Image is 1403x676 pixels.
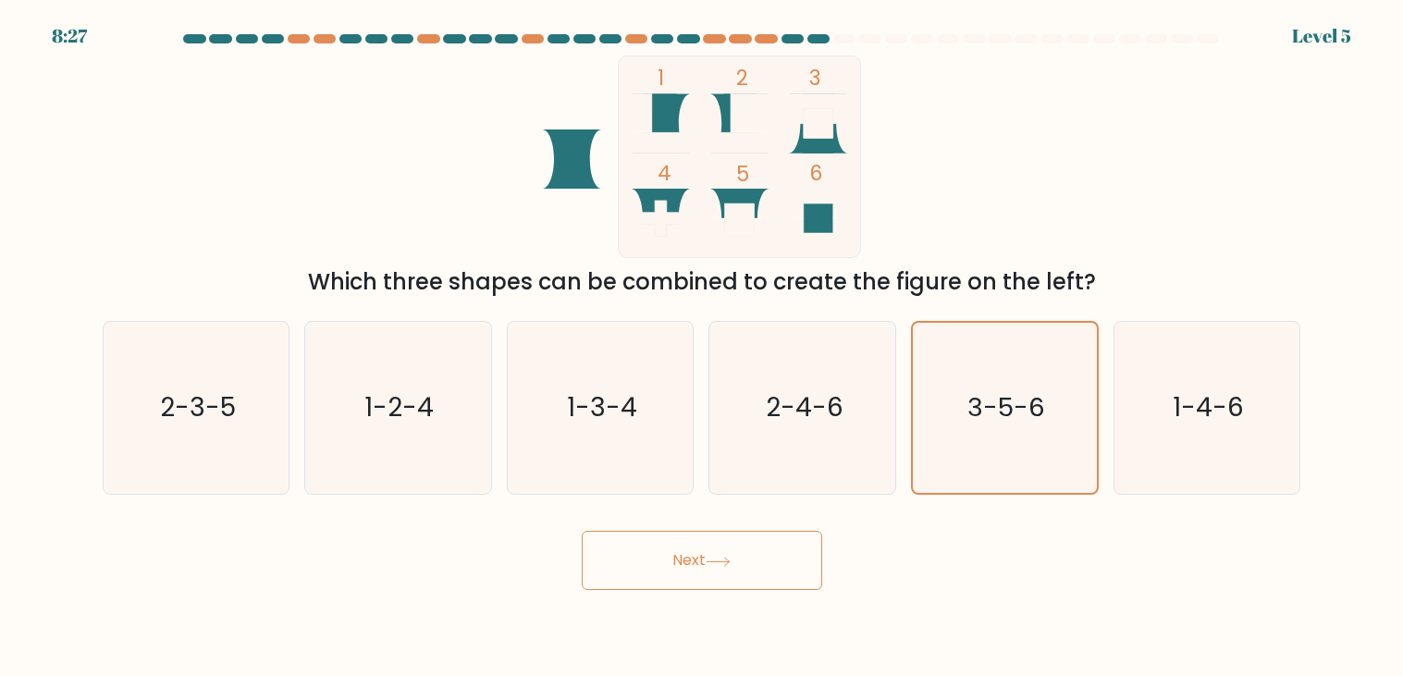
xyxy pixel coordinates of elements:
[160,390,236,426] text: 2-3-5
[809,63,820,92] tspan: 3
[967,390,1045,426] text: 3-5-6
[658,63,664,92] tspan: 1
[736,159,749,189] tspan: 5
[582,531,822,590] button: Next
[1292,22,1351,50] div: Level 5
[766,390,843,426] text: 2-4-6
[1173,390,1244,426] text: 1-4-6
[809,158,822,188] tspan: 6
[114,265,1290,299] div: Which three shapes can be combined to create the figure on the left?
[365,390,435,426] text: 1-2-4
[658,158,671,188] tspan: 4
[736,63,748,92] tspan: 2
[567,390,637,426] text: 1-3-4
[52,22,87,50] div: 8:27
